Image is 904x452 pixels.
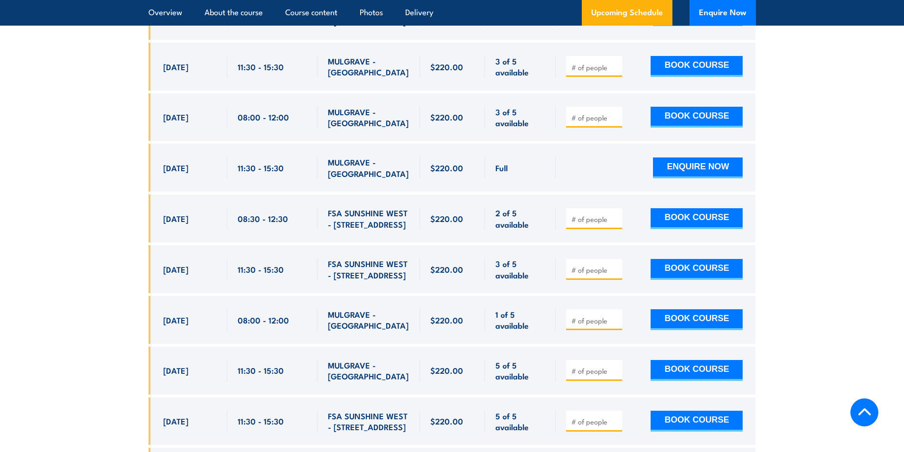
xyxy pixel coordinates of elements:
[571,265,619,275] input: # of people
[328,309,410,331] span: MULGRAVE - [GEOGRAPHIC_DATA]
[651,107,743,128] button: BOOK COURSE
[163,61,188,72] span: [DATE]
[163,314,188,325] span: [DATE]
[328,5,410,27] span: FSA SUNSHINE WEST - [STREET_ADDRESS]
[430,415,463,426] span: $220.00
[495,106,545,129] span: 3 of 5 available
[238,61,284,72] span: 11:30 - 15:30
[163,111,188,122] span: [DATE]
[163,162,188,173] span: [DATE]
[163,213,188,224] span: [DATE]
[651,360,743,381] button: BOOK COURSE
[495,207,545,230] span: 2 of 5 available
[430,162,463,173] span: $220.00
[163,415,188,426] span: [DATE]
[328,157,410,179] span: MULGRAVE - [GEOGRAPHIC_DATA]
[328,410,410,433] span: FSA SUNSHINE WEST - [STREET_ADDRESS]
[651,309,743,330] button: BOOK COURSE
[328,360,410,382] span: MULGRAVE - [GEOGRAPHIC_DATA]
[653,157,743,178] button: ENQUIRE NOW
[495,55,545,78] span: 3 of 5 available
[238,213,288,224] span: 08:30 - 12:30
[430,111,463,122] span: $220.00
[238,314,289,325] span: 08:00 - 12:00
[430,61,463,72] span: $220.00
[495,410,545,433] span: 5 of 5 available
[571,417,619,426] input: # of people
[651,411,743,432] button: BOOK COURSE
[238,264,284,275] span: 11:30 - 15:30
[571,316,619,325] input: # of people
[238,365,284,376] span: 11:30 - 15:30
[651,259,743,280] button: BOOK COURSE
[495,258,545,280] span: 3 of 5 available
[571,214,619,224] input: # of people
[328,258,410,280] span: FSA SUNSHINE WEST - [STREET_ADDRESS]
[651,56,743,77] button: BOOK COURSE
[163,365,188,376] span: [DATE]
[571,63,619,72] input: # of people
[430,314,463,325] span: $220.00
[495,360,545,382] span: 5 of 5 available
[571,113,619,122] input: # of people
[430,365,463,376] span: $220.00
[651,208,743,229] button: BOOK COURSE
[430,213,463,224] span: $220.00
[238,415,284,426] span: 11:30 - 15:30
[163,264,188,275] span: [DATE]
[238,111,289,122] span: 08:00 - 12:00
[328,207,410,230] span: FSA SUNSHINE WEST - [STREET_ADDRESS]
[328,106,410,129] span: MULGRAVE - [GEOGRAPHIC_DATA]
[328,55,410,78] span: MULGRAVE - [GEOGRAPHIC_DATA]
[571,366,619,376] input: # of people
[238,162,284,173] span: 11:30 - 15:30
[495,162,508,173] span: Full
[430,264,463,275] span: $220.00
[495,309,545,331] span: 1 of 5 available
